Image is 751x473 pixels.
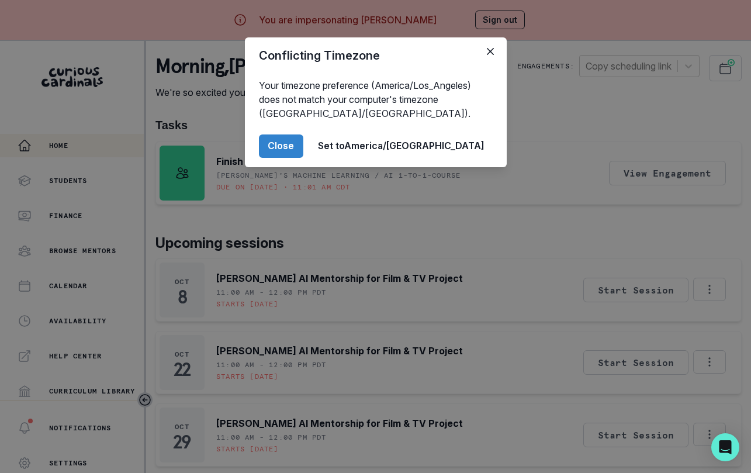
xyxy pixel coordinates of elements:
[481,42,500,61] button: Close
[310,134,493,158] button: Set toAmerica/[GEOGRAPHIC_DATA]
[259,134,303,158] button: Close
[711,433,739,461] div: Open Intercom Messenger
[245,74,507,125] div: Your timezone preference (America/Los_Angeles) does not match your computer's timezone ([GEOGRAPH...
[245,37,507,74] header: Conflicting Timezone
